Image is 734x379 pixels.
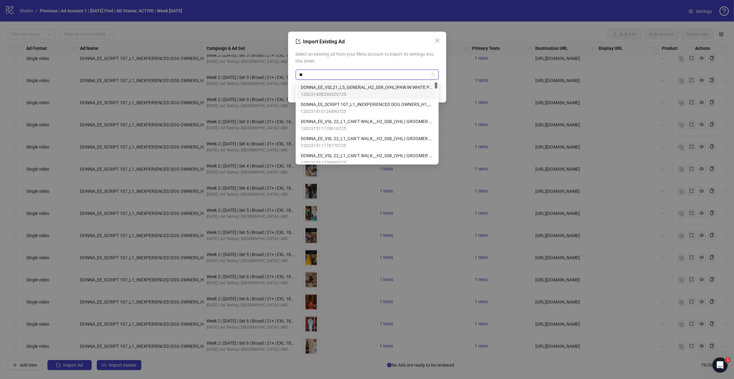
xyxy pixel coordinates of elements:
span: 120231410126890725 [301,108,434,115]
div: DONNA_EE_VSL 22_L1_CAN’T WALK__H2_SS8_(VHL) GROOMER POURING BLUE JELLY FROM A BUCKET ON POODLE'S ... [297,116,437,134]
span: DONNA_EE_VSL 22_L1_CAN’T WALK__H2_SS8_(VHL) GROOMER POURING BLUE JELLY FROM A BUCKET ON POODLE'S ... [301,152,434,159]
span: 1 [725,357,731,363]
span: DONNA_EE_SCRIPT 107_L1_INEXPERIENCED DOG OWNERS_H1_SS3_(VHL)DOG PAW SOAP_[DATE]_MERILYN+BUKUNMI [301,101,434,108]
span: 120231511778770725 [301,142,434,149]
span: 120231511778660725 [301,159,434,166]
span: DONNA_EE_VSL21_L5_GENERAL_H2_SS9_(VHL)PAW IN WHITE POWDER+SCARED BEAGLE_[DATE]_BUKUNMI+MERILYN [301,84,434,91]
span: import [296,39,301,44]
iframe: Intercom live chat [712,357,728,373]
span: close [435,38,440,43]
div: DONNA_EE_VSL21_L5_GENERAL_H2_SS9_(VHL)PAW IN WHITE POWDER+SCARED BEAGLE_09 SEPT 2025_BUKUNMI+MERILYN [297,82,437,99]
span: Select an existing ad from your Meta account to import its settings into this sheet. [296,51,439,65]
span: DONNA_EE_VSL 22_L1_CAN’T WALK__H2_SS8_(VHL) GROOMER POURING BLUE JELLY FROM A BUCKET ON POODLE'S ... [301,118,434,125]
span: Import Existing Ad [303,39,345,45]
div: DONNA_EE_VSL 22_L1_CAN’T WALK__H2_SS8_(VHL) GROOMER POURING BLUE JELLY FROM A BUCKET ON POODLE'S ... [297,151,437,168]
div: DONNA_EE_VSL 22_L1_CAN’T WALK__H2_SS8_(VHL) GROOMER POURING BLUE JELLY FROM A BUCKET ON POODLE'S ... [297,134,437,151]
div: DONNA_EE_SCRIPT 107_L1_INEXPERIENCED DOG OWNERS_H1_SS3_(VHL)DOG PAW SOAP_10 SEPTEMBER 2025_MERILY... [297,99,437,116]
span: DONNA_EE_VSL 22_L1_CAN’T WALK__H2_SS8_(VHL) GROOMER POURING BLUE JELLY FROM A BUCKET ON POODLE'S ... [301,135,434,142]
span: 120231408330320725 [301,91,434,98]
button: Close [432,35,442,46]
span: 120231511778610725 [301,125,434,132]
